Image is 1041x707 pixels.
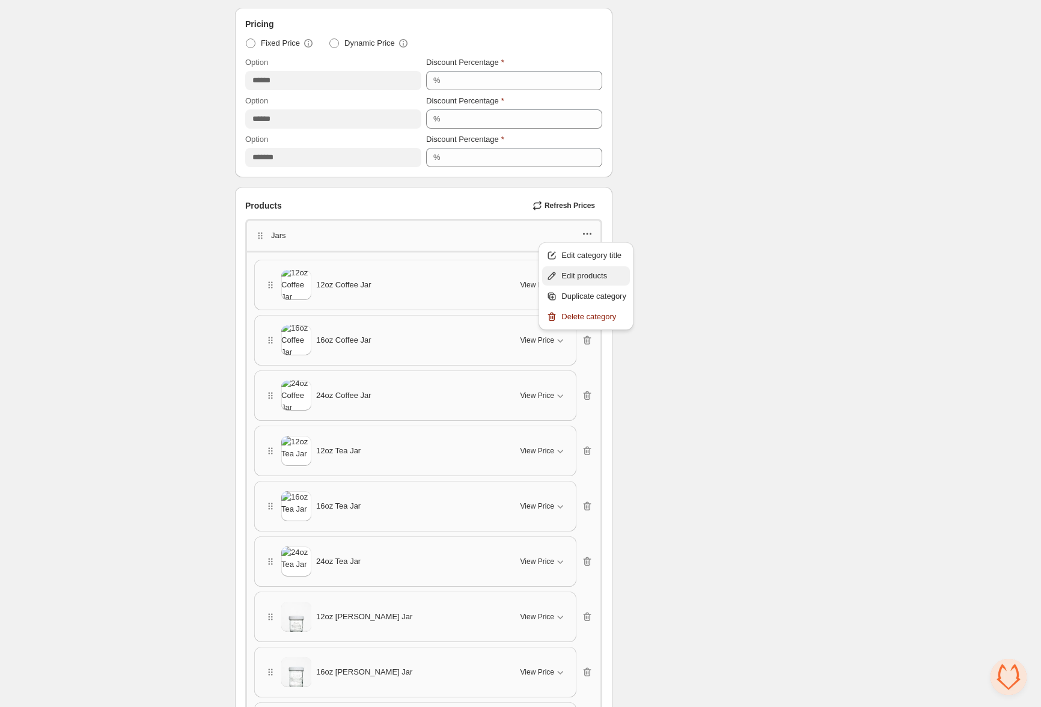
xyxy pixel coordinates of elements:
[561,270,626,282] span: Edit products
[281,322,311,358] img: 16oz Coffee Jar
[433,75,441,87] div: %
[561,290,626,302] span: Duplicate category
[433,113,441,125] div: %
[316,555,361,568] span: 24oz Tea Jar
[513,386,573,405] button: View Price
[245,57,268,69] label: Option
[281,546,311,577] img: 24oz Tea Jar
[245,95,268,107] label: Option
[281,436,311,466] img: 12oz Tea Jar
[316,666,412,678] span: 16oz [PERSON_NAME] Jar
[316,500,361,512] span: 16oz Tea Jar
[520,557,554,566] span: View Price
[561,249,626,262] span: Edit category title
[520,612,554,622] span: View Price
[316,334,371,346] span: 16oz Coffee Jar
[316,445,361,457] span: 12oz Tea Jar
[271,230,286,242] p: Jars
[316,279,371,291] span: 12oz Coffee Jar
[426,95,504,107] label: Discount Percentage
[561,311,626,323] span: Delete category
[991,659,1027,695] a: Open chat
[426,133,504,145] label: Discount Percentage
[281,491,311,521] img: 16oz Tea Jar
[520,335,554,345] span: View Price
[245,200,282,212] span: Products
[281,267,311,303] img: 12oz Coffee Jar
[520,667,554,677] span: View Price
[513,275,573,295] button: View Price
[513,663,573,682] button: View Price
[520,280,554,290] span: View Price
[281,597,311,637] img: 12oz Mason Jar
[316,390,371,402] span: 24oz Coffee Jar
[513,607,573,626] button: View Price
[316,611,412,623] span: 12oz [PERSON_NAME] Jar
[520,391,554,400] span: View Price
[245,18,273,30] span: Pricing
[245,133,268,145] label: Option
[281,652,311,693] img: 16oz Mason Jar
[344,37,395,49] span: Dynamic Price
[513,441,573,461] button: View Price
[513,331,573,350] button: View Price
[545,201,595,210] span: Refresh Prices
[281,378,311,414] img: 24oz Coffee Jar
[528,197,602,214] button: Refresh Prices
[513,552,573,571] button: View Price
[426,57,504,69] label: Discount Percentage
[520,446,554,456] span: View Price
[261,37,300,49] span: Fixed Price
[433,151,441,164] div: %
[520,501,554,511] span: View Price
[513,497,573,516] button: View Price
